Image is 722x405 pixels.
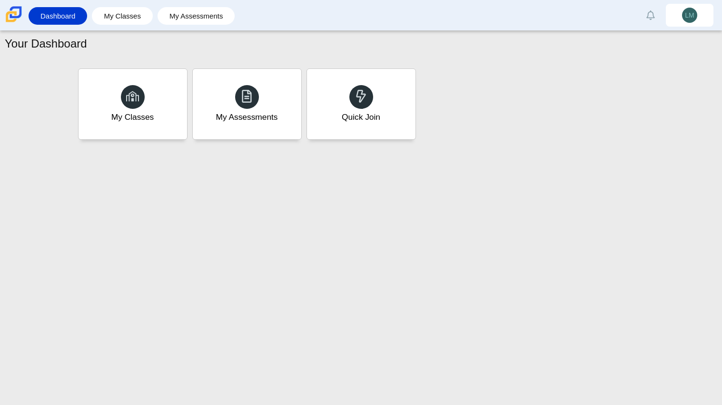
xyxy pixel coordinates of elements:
[111,111,154,123] div: My Classes
[78,68,188,140] a: My Classes
[685,12,694,19] span: LM
[666,4,713,27] a: LM
[97,7,148,25] a: My Classes
[162,7,230,25] a: My Assessments
[216,111,278,123] div: My Assessments
[4,18,24,26] a: Carmen School of Science & Technology
[192,68,302,140] a: My Assessments
[4,4,24,24] img: Carmen School of Science & Technology
[5,36,87,52] h1: Your Dashboard
[640,5,661,26] a: Alerts
[342,111,380,123] div: Quick Join
[33,7,82,25] a: Dashboard
[307,68,416,140] a: Quick Join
